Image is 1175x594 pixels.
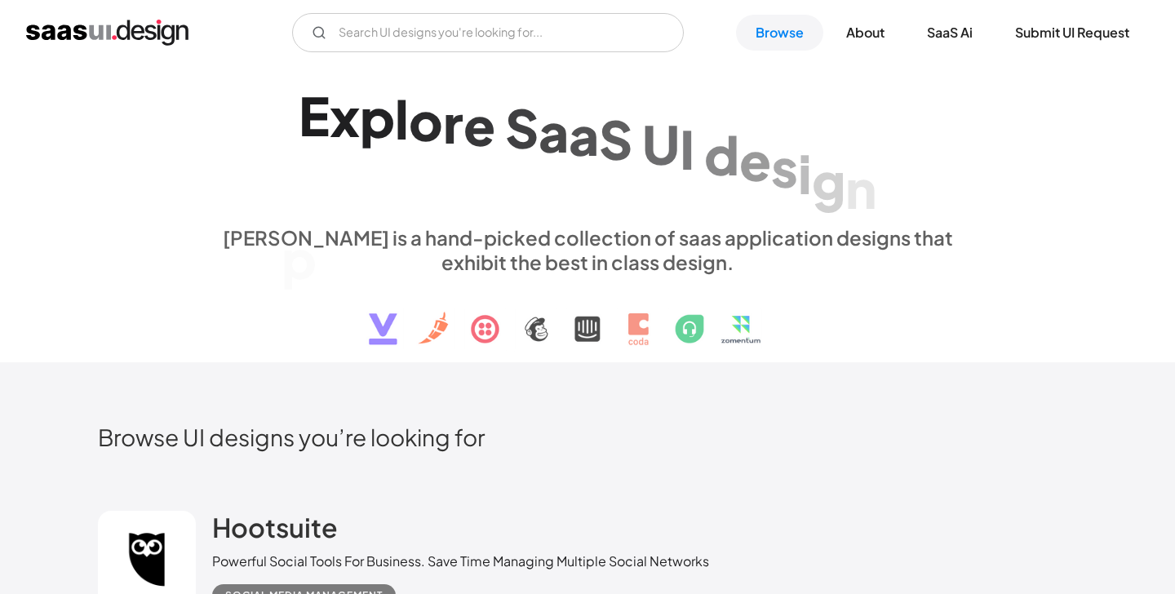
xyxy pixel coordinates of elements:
[282,227,317,290] div: p
[739,129,771,192] div: e
[292,13,684,52] form: Email Form
[292,13,684,52] input: Search UI designs you're looking for...
[642,113,680,175] div: U
[212,511,338,552] a: Hootsuite
[330,85,360,148] div: x
[771,135,798,197] div: s
[212,225,963,274] div: [PERSON_NAME] is a hand-picked collection of saas application designs that exhibit the best in cl...
[340,274,835,359] img: text, icon, saas logo
[463,93,495,156] div: e
[704,123,739,186] div: d
[539,100,569,162] div: a
[907,15,992,51] a: SaaS Ai
[443,91,463,153] div: r
[26,20,188,46] a: home
[395,86,409,149] div: l
[212,84,963,210] h1: Explore SaaS UI design patterns & interactions.
[98,423,1077,451] h2: Browse UI designs you’re looking for
[212,511,338,543] h2: Hootsuite
[360,86,395,148] div: p
[798,142,812,205] div: i
[736,15,823,51] a: Browse
[827,15,904,51] a: About
[212,552,709,571] div: Powerful Social Tools For Business. Save Time Managing Multiple Social Networks
[812,148,845,211] div: g
[409,89,443,152] div: o
[569,104,599,166] div: a
[680,117,694,180] div: I
[845,156,876,219] div: n
[505,96,539,159] div: S
[995,15,1149,51] a: Submit UI Request
[599,108,632,171] div: S
[299,84,330,147] div: E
